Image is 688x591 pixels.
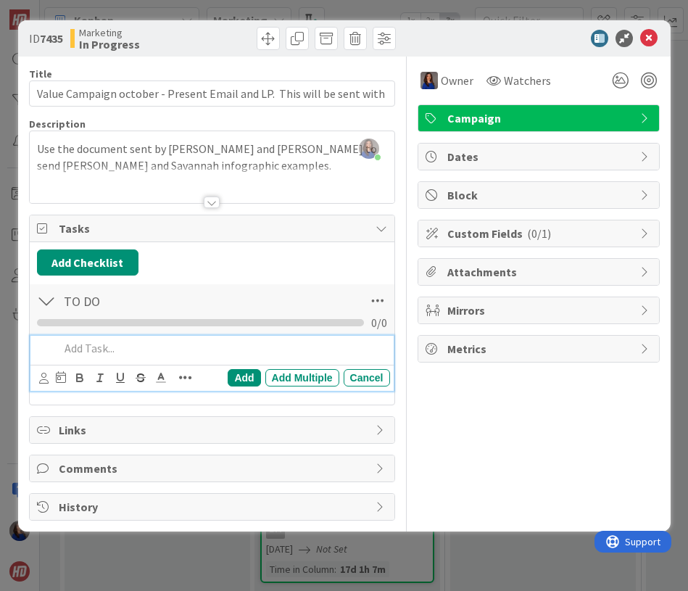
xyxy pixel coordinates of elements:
[59,288,296,314] input: Add Checklist...
[79,38,140,50] b: In Progress
[79,27,140,38] span: Marketing
[228,369,260,387] div: Add
[504,72,551,89] span: Watchers
[29,30,63,47] span: ID
[447,263,633,281] span: Attachments
[344,369,390,387] div: Cancel
[40,31,63,46] b: 7435
[447,340,633,358] span: Metrics
[441,72,473,89] span: Owner
[37,249,138,276] button: Add Checklist
[527,226,551,241] span: ( 0/1 )
[447,109,633,127] span: Campaign
[359,139,379,159] img: jZm2DcrfbFpXbNClxeH6BBYa40Taeo4r.png
[447,302,633,319] span: Mirrors
[371,314,387,331] span: 0 / 0
[265,369,339,387] div: Add Multiple
[29,67,52,80] label: Title
[420,72,438,89] img: SL
[59,498,368,516] span: History
[37,141,387,173] p: Use the document sent by [PERSON_NAME] and [PERSON_NAME] to send [PERSON_NAME] and Savannah infog...
[29,117,86,131] span: Description
[59,421,368,439] span: Links
[59,460,368,477] span: Comments
[447,148,633,165] span: Dates
[30,2,66,20] span: Support
[447,225,633,242] span: Custom Fields
[29,80,395,107] input: type card name here...
[59,220,368,237] span: Tasks
[447,186,633,204] span: Block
